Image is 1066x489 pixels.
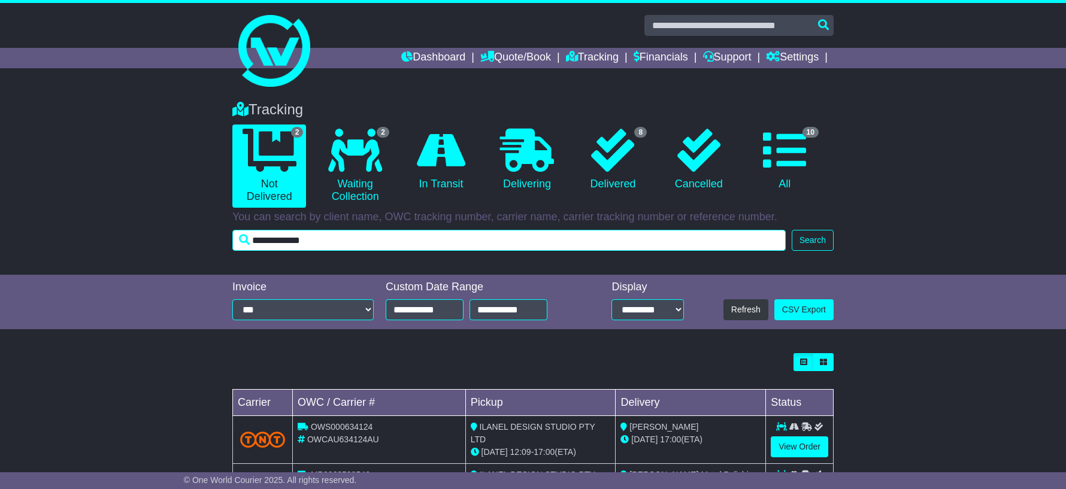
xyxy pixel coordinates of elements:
a: In Transit [404,124,478,195]
div: - (ETA) [471,446,611,458]
button: Refresh [723,299,768,320]
a: Settings [766,48,819,68]
a: 2 Not Delivered [232,124,306,208]
a: Quote/Book [480,48,551,68]
a: Financials [634,48,688,68]
a: View Order [771,436,828,457]
td: Carrier [233,390,293,416]
a: Tracking [566,48,619,68]
div: Display [611,281,683,294]
a: Delivering [490,124,564,195]
span: MP0068530546 [311,470,370,479]
a: Support [703,48,752,68]
span: © One World Courier 2025. All rights reserved. [184,475,357,485]
span: 8 [634,127,647,138]
td: Pickup [465,390,616,416]
a: 8 Delivered [576,124,650,195]
span: 17:00 [660,435,681,444]
td: OWC / Carrier # [293,390,466,416]
p: You can search by client name, OWC tracking number, carrier name, carrier tracking number or refe... [232,211,834,224]
span: 2 [377,127,389,138]
span: [PERSON_NAME] Metal Polishing [629,470,758,479]
span: 17:00 [534,447,555,457]
button: Search [792,230,834,251]
a: Cancelled [662,124,735,195]
span: OWCAU634124AU [307,435,379,444]
div: Custom Date Range [386,281,578,294]
span: 10 [802,127,819,138]
div: Tracking [226,101,840,119]
span: 2 [291,127,304,138]
span: [PERSON_NAME] [629,422,698,432]
a: CSV Export [774,299,834,320]
span: 12:09 [510,447,531,457]
a: 2 Waiting Collection [318,124,392,208]
a: Dashboard [401,48,465,68]
div: Invoice [232,281,374,294]
div: (ETA) [620,433,761,446]
span: [DATE] [631,435,658,444]
a: 10 All [748,124,822,195]
td: Status [766,390,834,416]
td: Delivery [616,390,766,416]
span: OWS000634124 [311,422,373,432]
img: TNT_Domestic.png [240,432,285,448]
span: ILANEL DESIGN STUDIO PTY LTD [471,422,595,444]
span: [DATE] [481,447,508,457]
